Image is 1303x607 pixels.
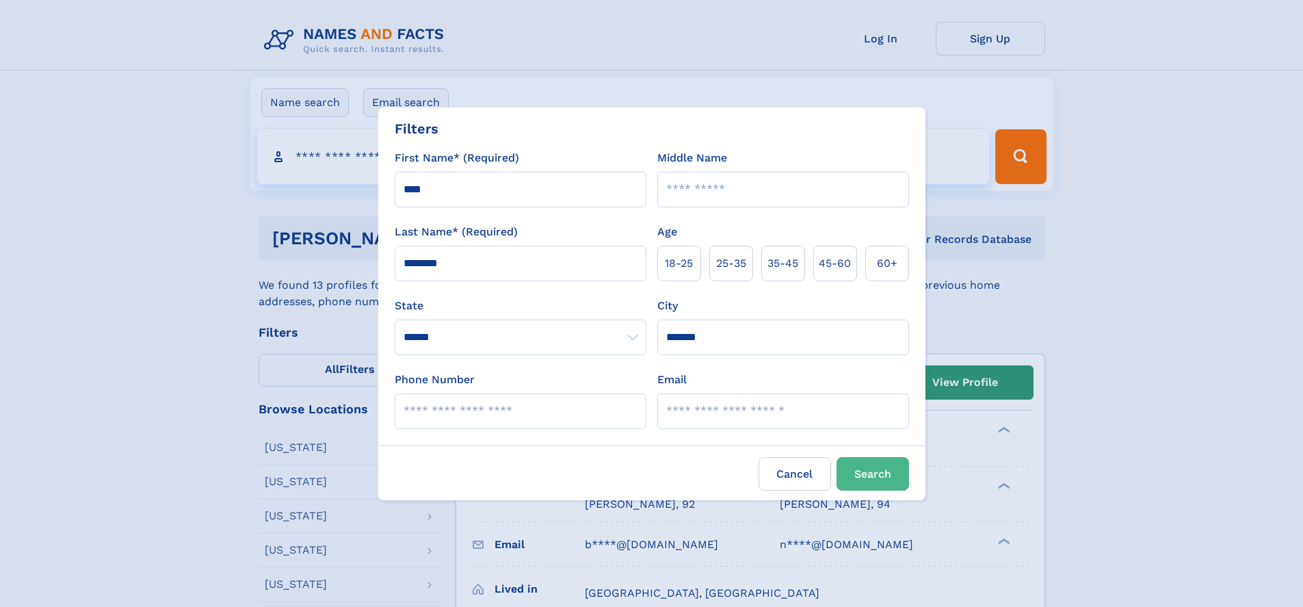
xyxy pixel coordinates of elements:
[877,255,897,272] span: 60+
[759,457,831,491] label: Cancel
[657,298,678,314] label: City
[395,298,646,314] label: State
[665,255,693,272] span: 18‑25
[657,150,727,166] label: Middle Name
[657,224,677,240] label: Age
[716,255,746,272] span: 25‑35
[395,224,518,240] label: Last Name* (Required)
[837,457,909,491] button: Search
[657,372,687,388] label: Email
[819,255,851,272] span: 45‑60
[395,150,519,166] label: First Name* (Required)
[395,372,475,388] label: Phone Number
[395,118,438,139] div: Filters
[767,255,798,272] span: 35‑45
